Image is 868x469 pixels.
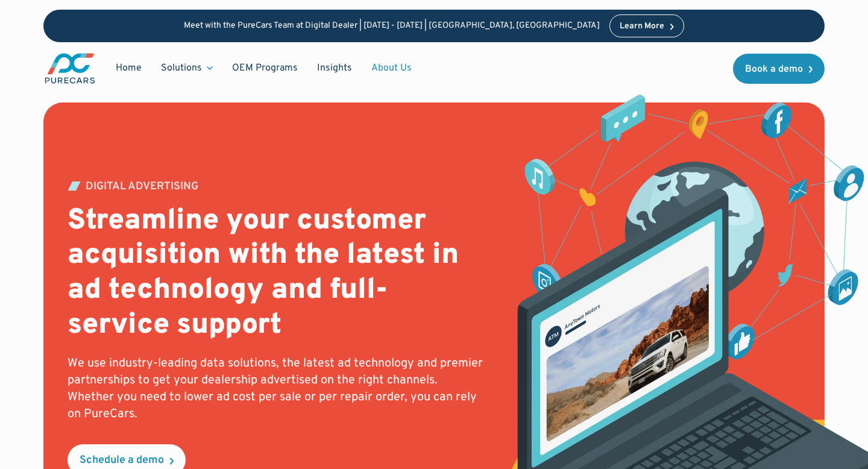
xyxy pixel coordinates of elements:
[620,22,664,31] div: Learn More
[733,54,825,84] a: Book a demo
[362,57,421,80] a: About Us
[68,355,486,423] p: We use industry-leading data solutions, the latest ad technology and premier partnerships to get ...
[43,52,96,85] img: purecars logo
[307,57,362,80] a: Insights
[151,57,222,80] div: Solutions
[106,57,151,80] a: Home
[609,14,684,37] a: Learn More
[80,455,164,466] div: Schedule a demo
[222,57,307,80] a: OEM Programs
[68,204,486,343] h2: Streamline your customer acquisition with the latest in ad technology and full-service support
[161,61,202,75] div: Solutions
[184,21,600,31] p: Meet with the PureCars Team at Digital Dealer | [DATE] - [DATE] | [GEOGRAPHIC_DATA], [GEOGRAPHIC_...
[745,65,803,74] div: Book a demo
[43,52,96,85] a: main
[86,181,198,192] div: DIGITAL ADVERTISING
